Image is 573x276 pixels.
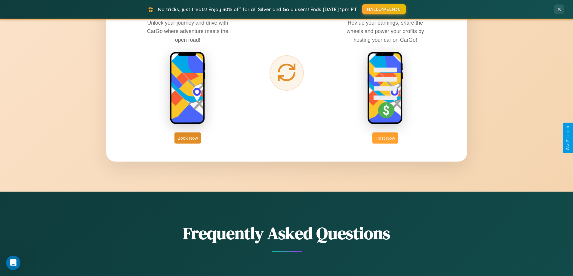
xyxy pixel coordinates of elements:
[6,256,20,270] iframe: Intercom live chat
[372,132,398,144] button: Host Now
[340,19,430,44] p: Rev up your earnings, share the wheels and power your profits by hosting your car on CarGo!
[143,19,233,44] p: Unlock your journey and drive with CarGo where adventure meets the open road!
[174,132,201,144] button: Book Now
[158,6,358,12] span: No tricks, just treats! Enjoy 30% off for all Silver and Gold users! Ends [DATE] 1pm PT.
[170,52,206,125] img: rent phone
[367,52,403,125] img: host phone
[106,222,467,245] h2: Frequently Asked Questions
[362,4,406,14] button: HALLOWEEN30
[566,126,570,150] div: Give Feedback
